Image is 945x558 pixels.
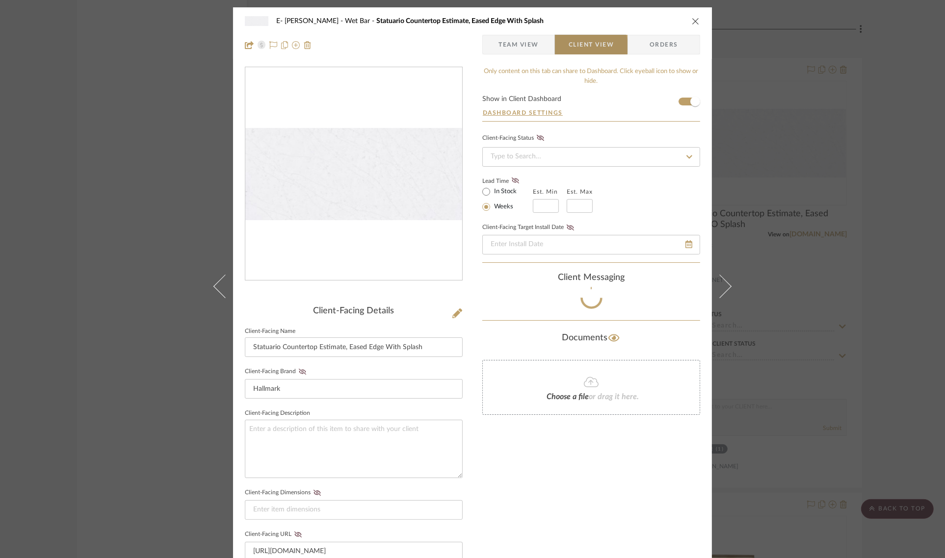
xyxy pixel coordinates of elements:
span: Client View [569,35,614,54]
button: Client-Facing URL [291,531,305,538]
label: In Stock [492,187,517,196]
label: Client-Facing URL [245,531,305,538]
button: close [691,17,700,25]
label: Lead Time [482,177,533,185]
input: Enter Install Date [482,235,700,254]
input: Enter Client-Facing Brand [245,379,463,399]
span: or drag it here. [589,393,639,401]
button: Client-Facing Dimensions [311,489,324,496]
div: Client-Facing Status [482,133,547,143]
span: E- [PERSON_NAME] [276,18,345,25]
label: Est. Max [567,188,593,195]
span: Choose a file [547,393,589,401]
div: Only content on this tab can share to Dashboard. Click eyeball icon to show or hide. [482,67,700,86]
input: Enter item dimensions [245,500,463,520]
button: Client-Facing Brand [296,368,309,375]
label: Client-Facing Dimensions [245,489,324,496]
div: Client-Facing Details [245,306,463,317]
div: 0 [245,128,462,221]
label: Client-Facing Target Install Date [482,224,577,231]
label: Est. Min [533,188,558,195]
span: Team View [499,35,539,54]
span: Statuario Countertop Estimate, Eased Edge With Splash [376,18,544,25]
input: Enter Client-Facing Item Name [245,337,463,357]
label: Client-Facing Description [245,411,310,416]
span: Wet Bar [345,18,376,25]
div: client Messaging [482,273,700,283]
button: Client-Facing Target Install Date [564,224,577,231]
div: Documents [482,330,700,346]
label: Weeks [492,203,513,211]
img: 8e248620-37e4-4f41-9cfb-5dc7ebbf830a_48x40.jpg [245,11,268,31]
img: 8e248620-37e4-4f41-9cfb-5dc7ebbf830a_436x436.jpg [245,128,462,221]
button: Dashboard Settings [482,108,563,117]
label: Client-Facing Brand [245,368,309,375]
button: Lead Time [509,176,522,186]
span: Orders [639,35,689,54]
label: Client-Facing Name [245,329,295,334]
mat-radio-group: Select item type [482,185,533,213]
img: Remove from project [304,41,312,49]
input: Type to Search… [482,147,700,167]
